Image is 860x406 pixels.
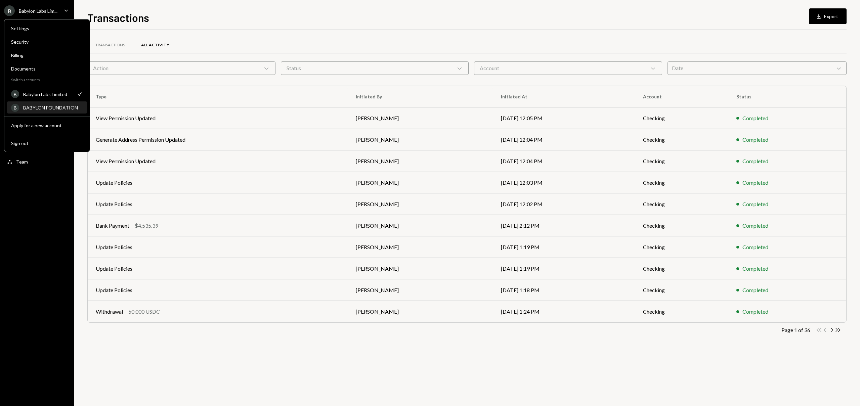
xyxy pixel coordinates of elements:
[493,301,635,322] td: [DATE] 1:24 PM
[635,215,728,236] td: Checking
[4,76,90,82] div: Switch accounts
[742,265,768,273] div: Completed
[88,172,348,193] td: Update Policies
[16,159,28,165] div: Team
[742,222,768,230] div: Completed
[781,327,810,333] div: Page 1 of 36
[348,150,493,172] td: [PERSON_NAME]
[135,222,158,230] div: $4,535.39
[493,193,635,215] td: [DATE] 12:02 PM
[128,308,160,316] div: 50,000 USDC
[87,37,133,54] a: Transactions
[11,90,19,98] div: B
[348,107,493,129] td: [PERSON_NAME]
[635,129,728,150] td: Checking
[668,61,847,75] div: Date
[88,86,348,107] th: Type
[281,61,469,75] div: Status
[7,101,87,114] a: BBABYLON FOUNDATION
[493,150,635,172] td: [DATE] 12:04 PM
[348,258,493,279] td: [PERSON_NAME]
[742,179,768,187] div: Completed
[11,104,19,112] div: B
[348,215,493,236] td: [PERSON_NAME]
[4,5,15,16] div: B
[88,258,348,279] td: Update Policies
[88,279,348,301] td: Update Policies
[348,301,493,322] td: [PERSON_NAME]
[87,61,275,75] div: Action
[493,258,635,279] td: [DATE] 1:19 PM
[11,140,83,146] div: Sign out
[11,66,83,72] div: Documents
[7,62,87,75] a: Documents
[88,129,348,150] td: Generate Address Permission Updated
[348,129,493,150] td: [PERSON_NAME]
[493,279,635,301] td: [DATE] 1:18 PM
[88,150,348,172] td: View Permission Updated
[493,236,635,258] td: [DATE] 1:19 PM
[348,193,493,215] td: [PERSON_NAME]
[493,129,635,150] td: [DATE] 12:04 PM
[742,200,768,208] div: Completed
[23,105,83,110] div: BABYLON FOUNDATION
[7,22,87,34] a: Settings
[88,107,348,129] td: View Permission Updated
[7,137,87,149] button: Sign out
[88,193,348,215] td: Update Policies
[742,136,768,144] div: Completed
[133,37,177,54] a: All Activity
[728,86,846,107] th: Status
[11,39,83,45] div: Security
[493,172,635,193] td: [DATE] 12:03 PM
[7,36,87,48] a: Security
[635,86,728,107] th: Account
[742,308,768,316] div: Completed
[19,8,57,14] div: Babylon Labs Lim...
[635,150,728,172] td: Checking
[11,123,83,128] div: Apply for a new account
[635,172,728,193] td: Checking
[141,42,169,48] div: All Activity
[11,52,83,58] div: Billing
[474,61,662,75] div: Account
[742,286,768,294] div: Completed
[742,157,768,165] div: Completed
[635,193,728,215] td: Checking
[635,236,728,258] td: Checking
[96,308,123,316] div: Withdrawal
[493,107,635,129] td: [DATE] 12:05 PM
[635,301,728,322] td: Checking
[348,86,493,107] th: Initiated By
[635,107,728,129] td: Checking
[4,155,70,168] a: Team
[348,236,493,258] td: [PERSON_NAME]
[88,236,348,258] td: Update Policies
[635,279,728,301] td: Checking
[7,49,87,61] a: Billing
[493,215,635,236] td: [DATE] 2:12 PM
[635,258,728,279] td: Checking
[96,222,129,230] div: Bank Payment
[742,243,768,251] div: Completed
[742,114,768,122] div: Completed
[87,11,149,24] h1: Transactions
[809,8,847,24] button: Export
[11,26,83,31] div: Settings
[7,120,87,132] button: Apply for a new account
[493,86,635,107] th: Initiated At
[23,91,72,97] div: Babylon Labs Limited
[348,172,493,193] td: [PERSON_NAME]
[95,42,125,48] div: Transactions
[348,279,493,301] td: [PERSON_NAME]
